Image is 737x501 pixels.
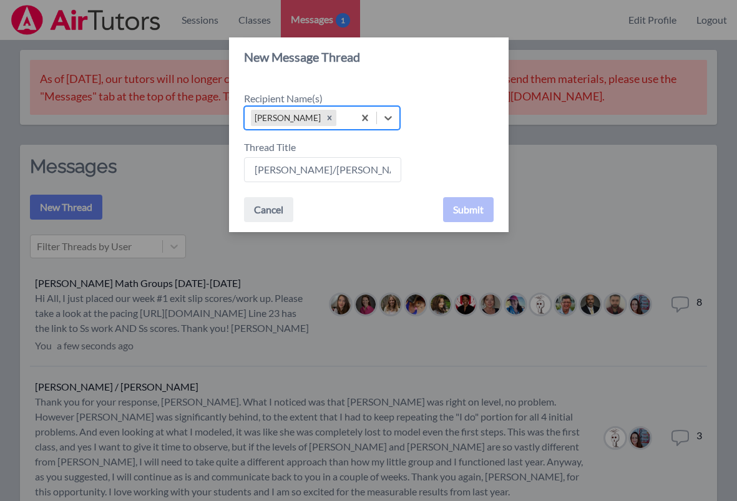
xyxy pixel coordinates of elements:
[244,157,401,182] input: ex, 6th Grade Math
[443,197,494,222] button: Submit
[339,110,340,125] input: Recipient Name(s)[PERSON_NAME]
[229,37,509,76] header: New Message Thread
[244,197,293,222] button: Cancel
[244,140,303,157] label: Thread Title
[244,92,323,104] span: Recipient Name(s)
[251,110,323,126] div: [PERSON_NAME]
